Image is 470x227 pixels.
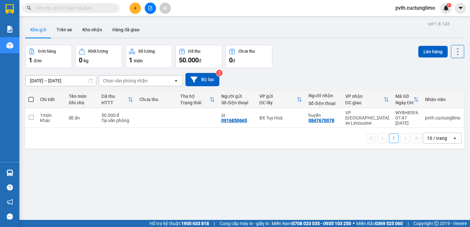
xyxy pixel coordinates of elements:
div: WY8HB5FA [395,110,419,115]
span: message [7,213,13,220]
div: VP nhận [345,94,384,99]
span: kg [84,58,89,63]
span: search [27,6,31,10]
span: file-add [148,6,152,10]
img: solution-icon [6,26,13,33]
svg: open [452,136,457,141]
button: Hàng đã giao [107,22,145,37]
span: question-circle [7,184,13,191]
div: 0847670078 [308,118,334,123]
button: Bộ lọc [185,73,219,86]
span: | [214,220,215,227]
span: Hỗ trợ kỹ thuật: [150,220,209,227]
span: caret-down [458,5,464,11]
span: 0 [229,56,233,64]
div: Trạng thái [180,100,210,105]
div: VP [GEOGRAPHIC_DATA] xe Limousine [345,110,389,126]
div: Số điện thoại [221,100,253,105]
div: Chi tiết [40,97,62,102]
span: 50.000 [179,56,199,64]
span: copyright [434,221,439,226]
sup: 1 [447,3,451,7]
th: Toggle SortBy [98,91,136,108]
button: Kho nhận [77,22,107,37]
button: aim [160,3,171,14]
strong: 1900 633 818 [181,221,209,226]
span: 1 [29,56,32,64]
div: Tên món [69,94,95,99]
button: file-add [145,3,156,14]
div: Khác [40,118,62,123]
div: đồ ăn [69,115,95,120]
img: icon-new-feature [443,5,449,11]
button: Đơn hàng1đơn [25,45,72,68]
span: notification [7,199,13,205]
div: Người gửi [221,94,253,99]
button: Lên hàng [418,46,448,57]
div: Đơn hàng [38,49,56,54]
span: đ [199,58,201,63]
div: ĐC giao [345,100,384,105]
button: Trên xe [51,22,77,37]
div: Mã GD [395,94,413,99]
div: Đã thu [188,49,200,54]
div: 50.000 đ [101,113,133,118]
div: Thu hộ [180,94,210,99]
div: Đã thu [101,94,128,99]
button: Khối lượng0kg [75,45,122,68]
img: warehouse-icon [6,42,13,49]
span: 1 [448,3,450,7]
th: Toggle SortBy [177,91,218,108]
span: aim [163,6,167,10]
div: Số lượng [138,49,155,54]
button: Đã thu50.000đ [175,45,222,68]
button: plus [130,3,141,14]
span: | [408,220,409,227]
input: Tìm tên, số ĐT hoặc mã đơn [36,5,112,12]
div: 0916850665 [221,118,247,123]
button: Chưa thu0đ [225,45,272,68]
span: plus [133,6,138,10]
div: 10 / trang [427,135,447,141]
div: huyền [308,113,339,118]
span: Cung cấp máy in - giấy in: [220,220,270,227]
span: Miền Bắc [356,220,403,227]
strong: 0369 525 060 [375,221,403,226]
span: pvth.cuctunglimo [390,4,440,12]
sup: 2 [216,70,223,76]
div: út [221,113,253,118]
strong: 0708 023 035 - 0935 103 250 [292,221,351,226]
th: Toggle SortBy [256,91,305,108]
th: Toggle SortBy [342,91,392,108]
div: Khối lượng [88,49,108,54]
img: warehouse-icon [6,170,13,176]
div: Chưa thu [238,49,255,54]
div: BX Tuy Hoà [259,115,302,120]
div: 1 món [40,113,62,118]
button: Kho gửi [25,22,51,37]
div: VP gửi [259,94,297,99]
input: Select a date range. [26,76,96,86]
div: pvth.cuctunglimo [425,115,460,120]
button: Số lượng1món [125,45,172,68]
div: ĐC lấy [259,100,297,105]
div: 07:47 [DATE] [395,115,419,126]
div: Nhân viên [425,97,460,102]
div: Chọn văn phòng nhận [103,77,148,84]
div: Chưa thu [140,97,174,102]
button: 1 [389,133,399,143]
span: 0 [79,56,82,64]
span: Miền Nam [272,220,351,227]
th: Toggle SortBy [392,91,422,108]
div: Ngày ĐH [395,100,413,105]
span: đ [233,58,235,63]
div: Số điện thoại [308,101,339,106]
div: HTTT [101,100,128,105]
svg: open [173,78,179,83]
img: logo-vxr [5,4,14,14]
span: đơn [34,58,42,63]
div: Tại văn phòng [101,118,133,123]
span: 1 [129,56,132,64]
div: Người nhận [308,93,339,98]
span: ⚪️ [353,222,355,225]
